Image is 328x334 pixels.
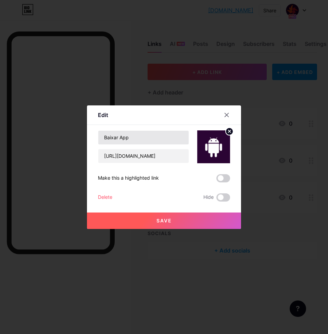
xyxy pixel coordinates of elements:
[87,213,241,229] button: Save
[98,131,189,144] input: Title
[203,193,214,202] span: Hide
[98,174,159,182] div: Make this a highlighted link
[98,193,112,202] div: Delete
[156,218,172,223] span: Save
[98,111,108,119] div: Edit
[197,130,230,163] img: link_thumbnail
[98,149,189,163] input: URL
